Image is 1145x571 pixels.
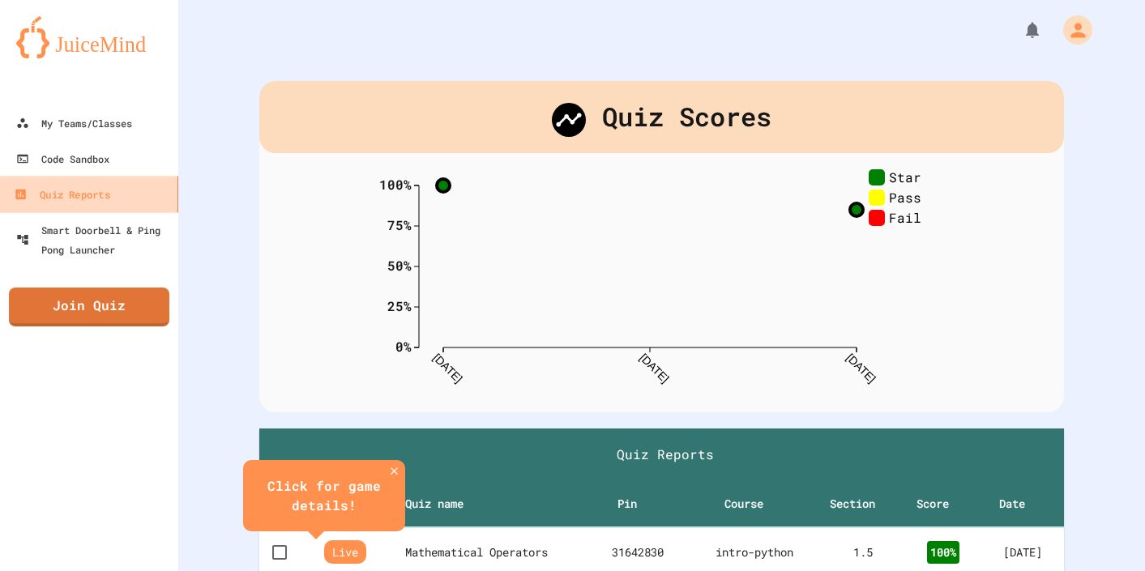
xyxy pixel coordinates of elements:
[834,544,893,560] div: 1 . 5
[889,168,921,185] text: Star
[395,338,412,355] text: 0%
[889,208,921,225] text: Fail
[617,494,658,513] span: Pin
[724,494,784,513] span: Course
[324,540,366,564] span: Live
[405,494,485,513] span: Quiz name
[14,185,109,205] div: Quiz Reports
[830,494,896,513] span: Section
[889,188,921,205] text: Pass
[384,461,404,481] button: close
[844,351,878,385] text: [DATE]
[259,476,389,515] div: Click for game details!
[999,494,1046,513] span: Date
[387,216,412,233] text: 75%
[379,176,412,193] text: 100%
[637,351,671,385] text: [DATE]
[259,81,1064,153] div: Quiz Scores
[16,16,162,58] img: logo-orange.svg
[430,351,464,385] text: [DATE]
[272,445,1057,464] h1: Quiz Reports
[16,113,132,133] div: My Teams/Classes
[16,220,172,259] div: Smart Doorbell & Ping Pong Launcher
[927,541,959,564] div: 100 %
[701,544,808,560] div: intro-python
[16,149,109,168] div: Code Sandbox
[1046,11,1096,49] div: My Account
[916,494,970,513] span: Score
[9,288,169,326] a: Join Quiz
[387,257,412,274] text: 50%
[387,297,412,314] text: 25%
